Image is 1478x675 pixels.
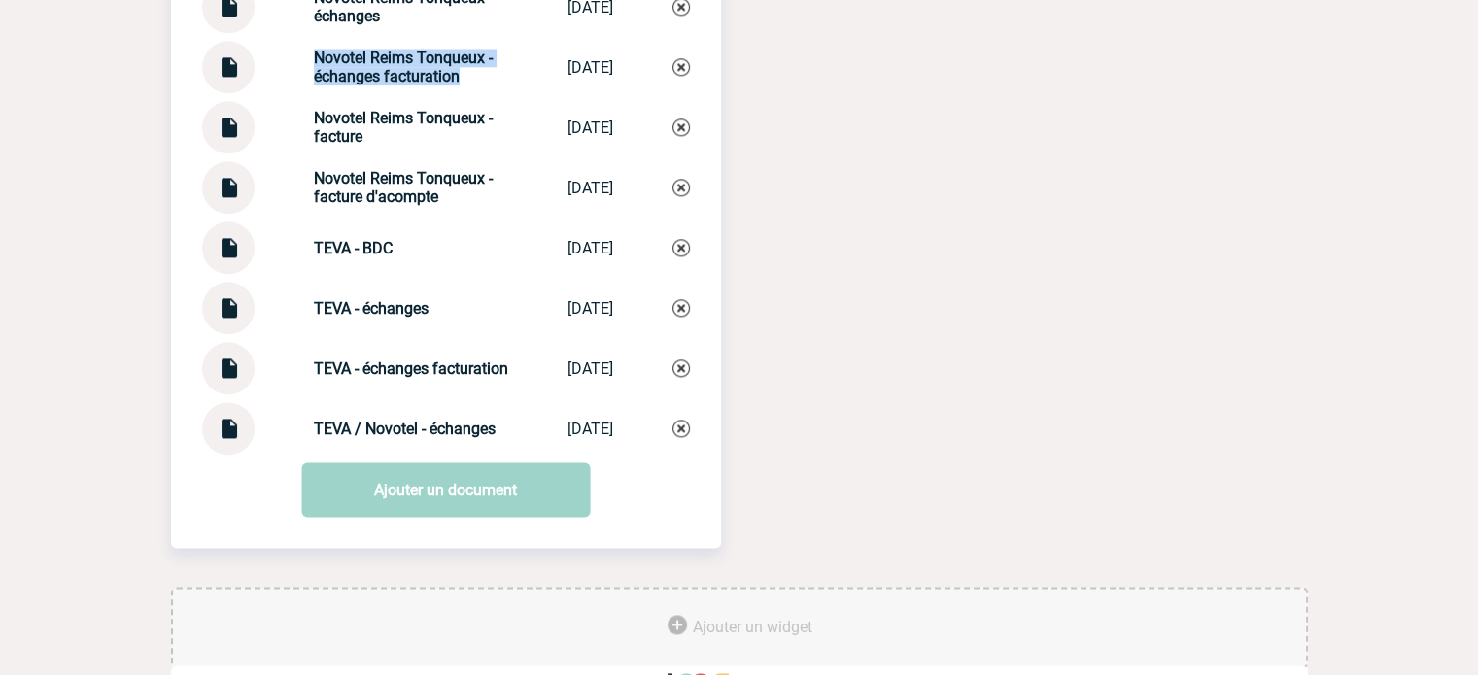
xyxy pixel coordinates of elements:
[672,420,690,437] img: Supprimer
[672,299,690,317] img: Supprimer
[314,359,508,378] strong: TEVA - échanges facturation
[567,58,613,77] div: [DATE]
[314,299,429,318] strong: TEVA - échanges
[567,179,613,197] div: [DATE]
[672,359,690,377] img: Supprimer
[567,239,613,257] div: [DATE]
[314,420,496,438] strong: TEVA / Novotel - échanges
[567,420,613,438] div: [DATE]
[567,359,613,378] div: [DATE]
[672,118,690,136] img: Supprimer
[314,109,493,146] strong: Novotel Reims Tonqueux - facture
[672,179,690,196] img: Supprimer
[693,618,812,636] span: Ajouter un widget
[314,49,493,85] strong: Novotel Reims Tonqueux - échanges facturation
[672,239,690,256] img: Supprimer
[314,239,393,257] strong: TEVA - BDC
[567,118,613,137] div: [DATE]
[567,299,613,318] div: [DATE]
[672,58,690,76] img: Supprimer
[301,462,590,517] a: Ajouter un document
[171,587,1308,668] div: Ajouter des outils d'aide à la gestion de votre événement
[314,169,493,206] strong: Novotel Reims Tonqueux - facture d'acompte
